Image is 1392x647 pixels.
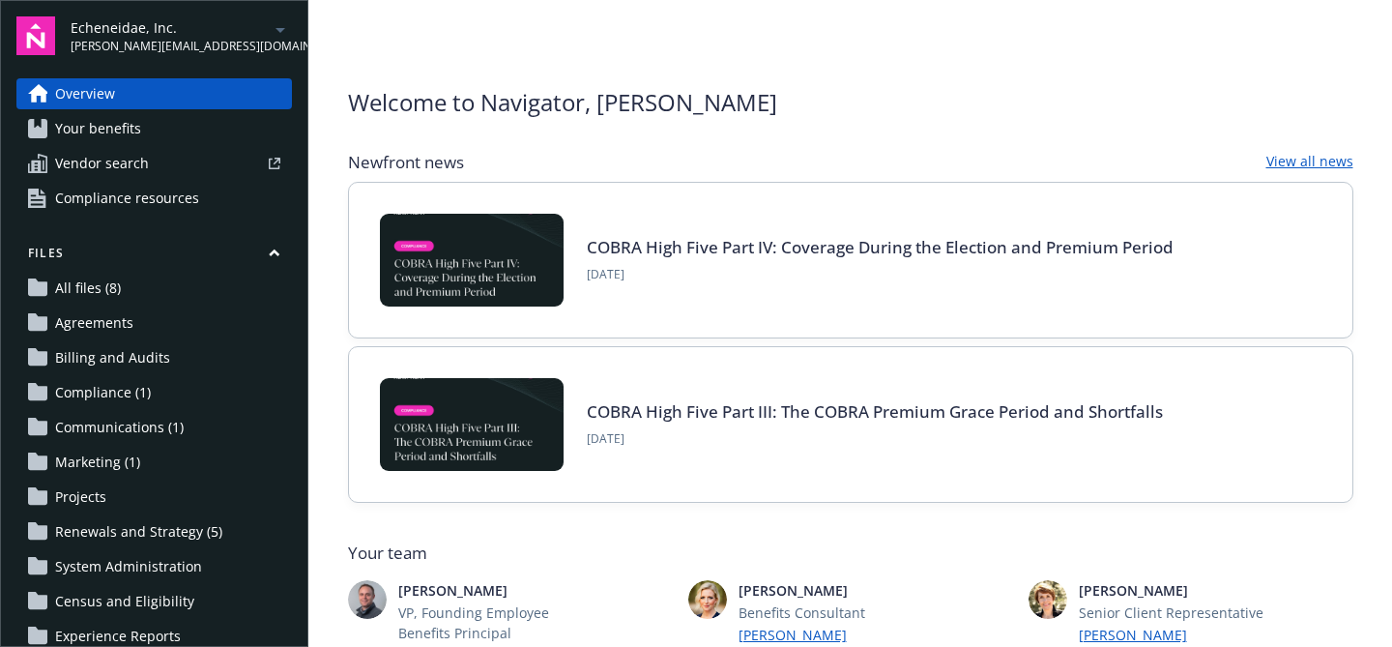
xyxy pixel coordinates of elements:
[16,16,55,55] img: navigator-logo.svg
[398,603,588,643] span: VP, Founding Employee Benefits Principal
[16,308,292,338] a: Agreements
[16,113,292,144] a: Your benefits
[587,400,1163,423] a: COBRA High Five Part III: The COBRA Premium Grace Period and Shortfalls
[1266,151,1353,174] a: View all news
[398,580,588,601] span: [PERSON_NAME]
[55,447,140,478] span: Marketing (1)
[16,377,292,408] a: Compliance (1)
[16,245,292,269] button: Files
[348,151,464,174] span: Newfront news
[55,482,106,513] span: Projects
[348,542,1353,565] span: Your team
[71,38,269,55] span: [PERSON_NAME][EMAIL_ADDRESS][DOMAIN_NAME]
[16,183,292,214] a: Compliance resources
[55,148,149,179] span: Vendor search
[380,214,564,307] img: BLOG-Card Image - Compliance - COBRA High Five Pt 4 - 09-04-25.jpg
[16,342,292,373] a: Billing and Audits
[587,430,1163,448] span: [DATE]
[71,16,292,55] button: Echeneidae, Inc.[PERSON_NAME][EMAIL_ADDRESS][DOMAIN_NAME]arrowDropDown
[1079,580,1268,601] span: [PERSON_NAME]
[55,586,194,617] span: Census and Eligibility
[55,113,141,144] span: Your benefits
[16,412,292,443] a: Communications (1)
[55,551,202,582] span: System Administration
[55,377,151,408] span: Compliance (1)
[16,482,292,513] a: Projects
[16,78,292,109] a: Overview
[55,183,199,214] span: Compliance resources
[16,148,292,179] a: Vendor search
[587,236,1174,258] a: COBRA High Five Part IV: Coverage During the Election and Premium Period
[55,412,184,443] span: Communications (1)
[55,273,121,304] span: All files (8)
[16,273,292,304] a: All files (8)
[269,17,292,41] a: arrowDropDown
[16,586,292,617] a: Census and Eligibility
[688,580,727,619] img: photo
[55,342,170,373] span: Billing and Audits
[16,516,292,547] a: Renewals and Strategy (5)
[348,85,777,120] span: Welcome to Navigator , [PERSON_NAME]
[1079,603,1268,623] span: Senior Client Representative
[55,308,133,338] span: Agreements
[739,580,928,601] span: [PERSON_NAME]
[739,603,928,623] span: Benefits Consultant
[55,78,115,109] span: Overview
[16,551,292,582] a: System Administration
[1029,580,1067,619] img: photo
[380,378,564,471] img: BLOG-Card Image - Compliance - COBRA High Five Pt 3 - 09-03-25.jpg
[348,580,387,619] img: photo
[587,266,1174,283] span: [DATE]
[55,516,222,547] span: Renewals and Strategy (5)
[16,447,292,478] a: Marketing (1)
[71,17,269,38] span: Echeneidae, Inc.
